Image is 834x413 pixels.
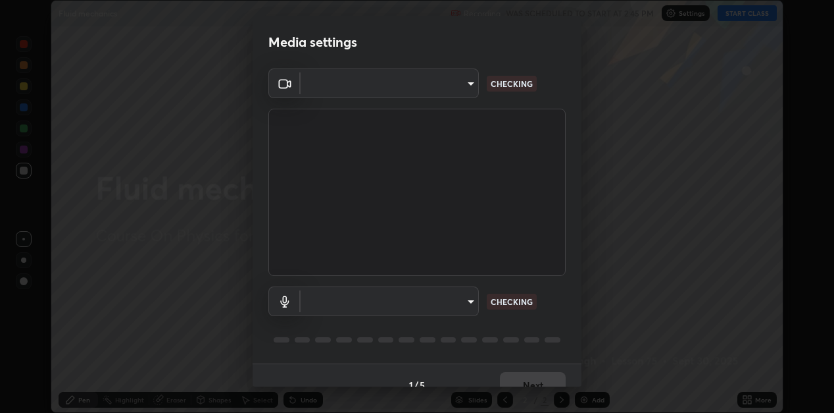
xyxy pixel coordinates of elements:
div: ​ [301,69,479,98]
h4: 1 [409,378,413,392]
p: CHECKING [491,78,533,90]
div: ​ [301,287,479,316]
h4: / [414,378,418,392]
h2: Media settings [268,34,357,51]
p: CHECKING [491,296,533,308]
h4: 5 [420,378,425,392]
